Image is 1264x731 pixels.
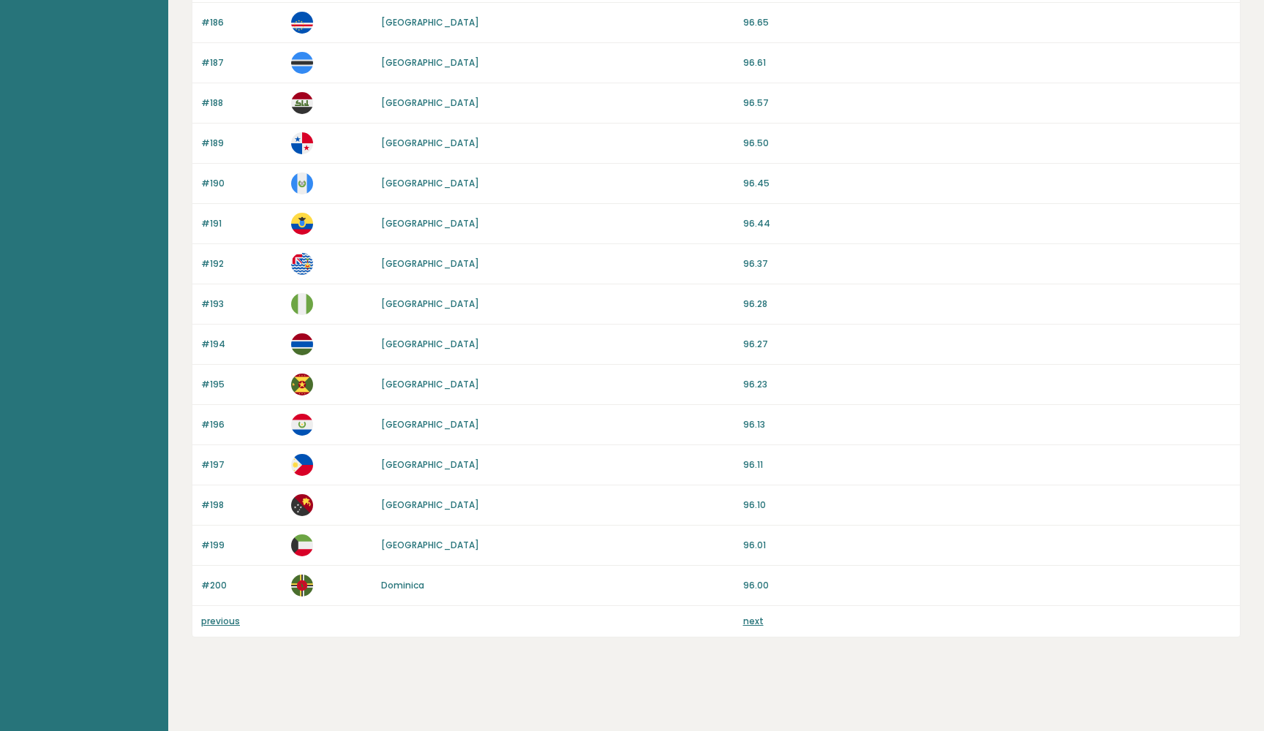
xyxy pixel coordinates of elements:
[381,338,479,350] a: [GEOGRAPHIC_DATA]
[381,378,479,390] a: [GEOGRAPHIC_DATA]
[291,374,313,395] img: gd.svg
[381,96,479,109] a: [GEOGRAPHIC_DATA]
[201,16,282,29] p: #186
[291,333,313,355] img: gm.svg
[291,454,313,476] img: ph.svg
[743,177,1231,190] p: 96.45
[743,298,1231,311] p: 96.28
[381,458,479,471] a: [GEOGRAPHIC_DATA]
[381,137,479,149] a: [GEOGRAPHIC_DATA]
[743,418,1231,431] p: 96.13
[291,414,313,436] img: py.svg
[291,253,313,275] img: io.svg
[291,575,313,596] img: dm.svg
[381,16,479,29] a: [GEOGRAPHIC_DATA]
[743,257,1231,270] p: 96.37
[743,579,1231,592] p: 96.00
[743,338,1231,351] p: 96.27
[381,217,479,230] a: [GEOGRAPHIC_DATA]
[743,378,1231,391] p: 96.23
[743,539,1231,552] p: 96.01
[743,458,1231,471] p: 96.11
[201,499,282,512] p: #198
[291,494,313,516] img: pg.svg
[201,96,282,110] p: #188
[291,173,313,194] img: gt.svg
[743,615,764,627] a: next
[201,458,282,471] p: #197
[201,378,282,391] p: #195
[291,52,313,74] img: bw.svg
[743,96,1231,110] p: 96.57
[291,92,313,114] img: iq.svg
[201,298,282,311] p: #193
[381,257,479,270] a: [GEOGRAPHIC_DATA]
[201,177,282,190] p: #190
[291,12,313,34] img: cv.svg
[201,579,282,592] p: #200
[201,615,240,627] a: previous
[381,56,479,69] a: [GEOGRAPHIC_DATA]
[743,217,1231,230] p: 96.44
[381,499,479,511] a: [GEOGRAPHIC_DATA]
[291,132,313,154] img: pa.svg
[381,177,479,189] a: [GEOGRAPHIC_DATA]
[381,418,479,431] a: [GEOGRAPHIC_DATA]
[743,16,1231,29] p: 96.65
[743,56,1231,69] p: 96.61
[201,539,282,552] p: #199
[743,137,1231,150] p: 96.50
[201,137,282,150] p: #189
[201,338,282,351] p: #194
[381,539,479,551] a: [GEOGRAPHIC_DATA]
[201,217,282,230] p: #191
[381,298,479,310] a: [GEOGRAPHIC_DATA]
[291,293,313,315] img: ng.svg
[743,499,1231,512] p: 96.10
[201,418,282,431] p: #196
[201,257,282,270] p: #192
[291,534,313,556] img: kw.svg
[201,56,282,69] p: #187
[381,579,424,591] a: Dominica
[291,213,313,235] img: ec.svg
